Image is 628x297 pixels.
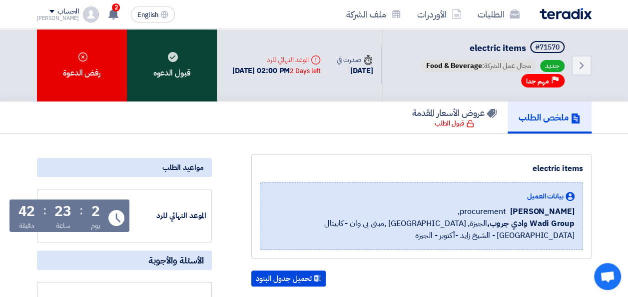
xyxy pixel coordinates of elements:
div: رفض الدعوة [37,29,127,101]
div: مواعيد الطلب [37,158,212,177]
div: قبول الدعوه [127,29,217,101]
a: الطلبات [470,2,528,26]
div: يوم [91,220,100,231]
div: 23 [54,204,71,218]
div: الموعد النهائي للرد [131,210,206,221]
a: عروض الأسعار المقدمة قبول الطلب [401,101,508,133]
div: 42 [18,204,35,218]
span: Food & Beverage [426,60,482,71]
span: الجيزة, [GEOGRAPHIC_DATA] ,مبنى بى وان - كابيتال [GEOGRAPHIC_DATA] - الشيخ زايد -أكتوبر - الجيزه [268,217,575,241]
h5: ملخص الطلب [519,111,581,123]
span: بيانات العميل [527,191,564,201]
div: electric items [260,162,583,174]
span: 2 [112,3,120,11]
div: الموعد النهائي للرد [232,54,321,65]
div: #71570 [535,44,560,51]
div: 2 Days left [290,66,321,76]
div: ساعة [56,220,70,231]
img: profile_test.png [83,6,99,22]
button: تحميل جدول البنود [251,270,326,286]
span: English [137,11,158,18]
a: ملخص الطلب [508,101,592,133]
span: مجال عمل الشركة: [421,60,536,72]
div: [PERSON_NAME] [37,15,79,21]
a: ملف الشركة [338,2,409,26]
div: قبول الطلب [435,118,474,128]
h5: electric items [419,41,567,55]
img: Teradix logo [540,8,592,19]
div: [DATE] 02:00 PM [232,65,321,76]
div: : [43,201,46,219]
a: الأوردرات [409,2,470,26]
span: [PERSON_NAME] [510,205,575,217]
b: Wadi Group وادي جروب, [487,217,575,229]
div: 2 [91,204,100,218]
span: الأسئلة والأجوبة [148,254,204,266]
div: صدرت في [337,54,373,65]
h5: عروض الأسعار المقدمة [412,107,497,118]
span: مهم جدا [526,76,549,86]
div: [DATE] [337,65,373,76]
div: دقيقة [19,220,34,231]
span: electric items [470,41,526,54]
div: Open chat [594,263,621,290]
span: جديد [540,60,565,72]
span: procurement, [458,205,506,217]
div: : [79,201,83,219]
button: English [131,6,175,22]
div: الحساب [57,7,79,16]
